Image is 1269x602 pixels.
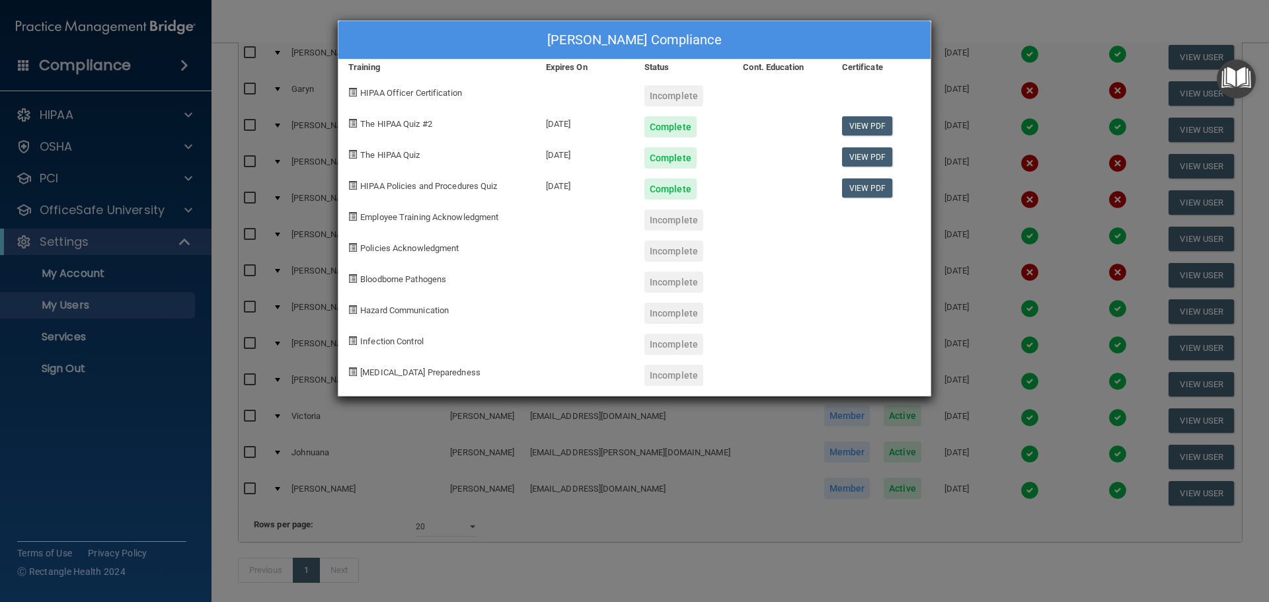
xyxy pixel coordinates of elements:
div: Complete [644,116,697,137]
span: Bloodborne Pathogens [360,274,446,284]
div: Incomplete [644,209,703,231]
div: [DATE] [536,106,634,137]
a: View PDF [842,116,893,135]
div: [PERSON_NAME] Compliance [338,21,931,59]
div: Incomplete [644,334,703,355]
a: View PDF [842,178,893,198]
span: Employee Training Acknowledgment [360,212,498,222]
span: Hazard Communication [360,305,449,315]
span: The HIPAA Quiz [360,150,420,160]
div: Incomplete [644,85,703,106]
div: Training [338,59,536,75]
div: Incomplete [644,241,703,262]
span: Policies Acknowledgment [360,243,459,253]
div: Complete [644,147,697,169]
div: Expires On [536,59,634,75]
div: [DATE] [536,169,634,200]
div: Certificate [832,59,931,75]
div: Complete [644,178,697,200]
div: Incomplete [644,365,703,386]
button: Open Resource Center [1217,59,1256,98]
span: [MEDICAL_DATA] Preparedness [360,367,481,377]
span: HIPAA Officer Certification [360,88,462,98]
span: Infection Control [360,336,424,346]
div: Incomplete [644,272,703,293]
div: [DATE] [536,137,634,169]
div: Cont. Education [733,59,831,75]
div: Incomplete [644,303,703,324]
div: Status [634,59,733,75]
span: The HIPAA Quiz #2 [360,119,432,129]
a: View PDF [842,147,893,167]
span: HIPAA Policies and Procedures Quiz [360,181,497,191]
